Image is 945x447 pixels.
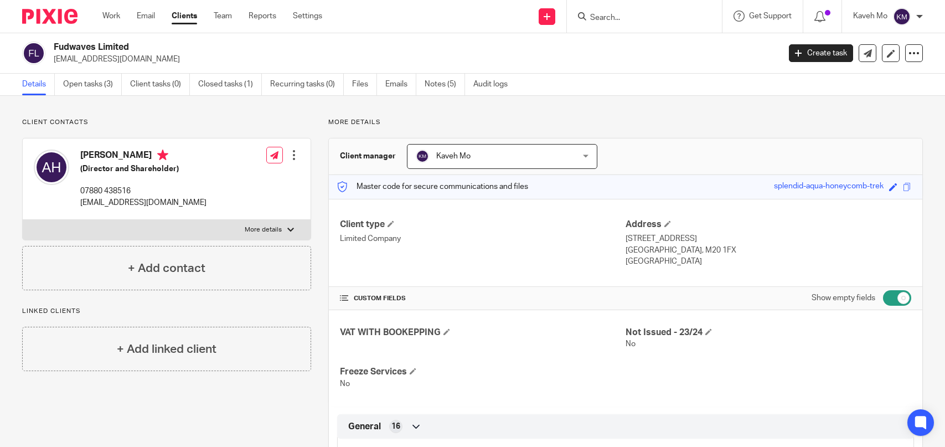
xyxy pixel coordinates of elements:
[102,11,120,22] a: Work
[214,11,232,22] a: Team
[157,150,168,161] i: Primary
[245,225,282,234] p: More details
[812,292,875,304] label: Show empty fields
[270,74,344,95] a: Recurring tasks (0)
[80,186,206,197] p: 07880 438516
[80,150,206,163] h4: [PERSON_NAME]
[626,340,636,348] span: No
[328,118,923,127] p: More details
[340,366,626,378] h4: Freeze Services
[337,181,528,192] p: Master code for secure communications and files
[34,150,69,185] img: svg%3E
[385,74,416,95] a: Emails
[54,42,628,53] h2: Fudwaves Limited
[54,54,772,65] p: [EMAIL_ADDRESS][DOMAIN_NAME]
[117,341,216,358] h4: + Add linked client
[340,294,626,303] h4: CUSTOM FIELDS
[80,197,206,208] p: [EMAIL_ADDRESS][DOMAIN_NAME]
[416,150,429,163] img: svg%3E
[340,151,396,162] h3: Client manager
[340,380,350,388] span: No
[22,307,311,316] p: Linked clients
[340,233,626,244] p: Limited Company
[626,233,911,244] p: [STREET_ADDRESS]
[340,219,626,230] h4: Client type
[128,260,205,277] h4: + Add contact
[626,327,911,338] h4: Not Issued - 23/24
[626,245,911,256] p: [GEOGRAPHIC_DATA], M20 1FX
[137,11,155,22] a: Email
[589,13,689,23] input: Search
[63,74,122,95] a: Open tasks (3)
[22,42,45,65] img: svg%3E
[22,74,55,95] a: Details
[348,421,381,433] span: General
[789,44,853,62] a: Create task
[22,118,311,127] p: Client contacts
[626,256,911,267] p: [GEOGRAPHIC_DATA]
[172,11,197,22] a: Clients
[249,11,276,22] a: Reports
[626,219,911,230] h4: Address
[893,8,911,25] img: svg%3E
[80,163,206,174] h5: (Director and Shareholder)
[774,181,884,193] div: splendid-aqua-honeycomb-trek
[436,152,471,160] span: Kaveh Mo
[853,11,887,22] p: Kaveh Mo
[425,74,465,95] a: Notes (5)
[473,74,516,95] a: Audit logs
[130,74,190,95] a: Client tasks (0)
[340,327,626,338] h4: VAT WITH BOOKEPPING
[352,74,377,95] a: Files
[22,9,78,24] img: Pixie
[749,12,792,20] span: Get Support
[198,74,262,95] a: Closed tasks (1)
[293,11,322,22] a: Settings
[391,421,400,432] span: 16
